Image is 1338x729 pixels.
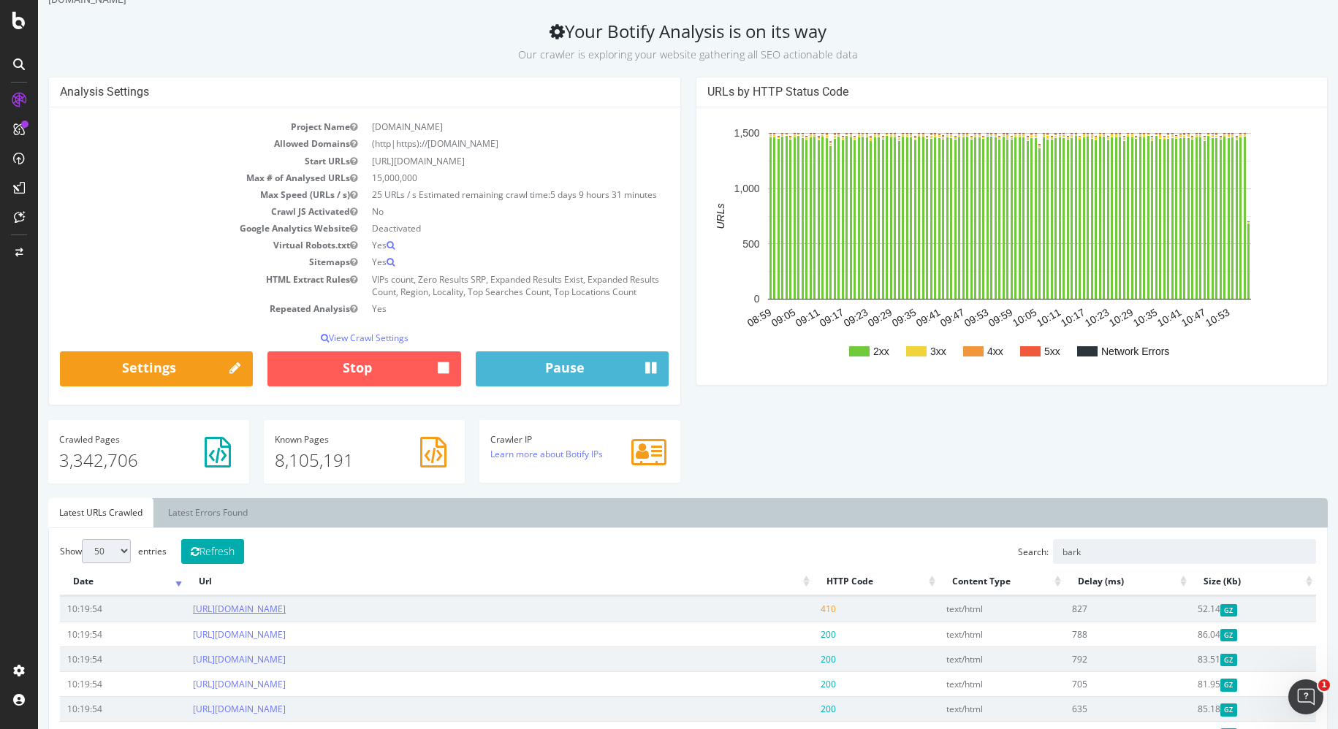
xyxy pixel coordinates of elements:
h4: Analysis Settings [22,85,631,99]
a: Learn more about Botify IPs [452,448,565,460]
td: Crawl JS Activated [22,203,327,220]
a: [URL][DOMAIN_NAME] [155,703,248,715]
text: Network Errors [1063,346,1131,357]
span: 410 [783,603,798,615]
text: 09:53 [924,306,952,329]
td: 86.04 [1152,622,1278,646]
td: Deactivated [327,220,631,237]
h4: Crawler IP [452,435,631,444]
td: (http|https)://[DOMAIN_NAME] [327,135,631,152]
td: 635 [1027,696,1152,721]
th: Size (Kb): activate to sort column ascending [1152,568,1278,596]
h4: Pages Known [237,435,416,444]
td: 83.51 [1152,646,1278,671]
span: 200 [783,703,798,715]
text: 0 [715,294,721,305]
td: No [327,203,631,220]
span: 5 days 9 hours 31 minutes [512,188,619,201]
td: text/html [901,646,1027,671]
text: 1,500 [696,128,721,140]
span: Gzipped Content [1182,604,1199,617]
a: Latest Errors Found [119,498,221,527]
td: 10:19:54 [22,671,148,696]
svg: A chart. [669,118,1273,374]
td: Google Analytics Website [22,220,327,237]
td: 10:19:54 [22,596,148,621]
text: 2xx [835,346,851,357]
text: 1,000 [696,183,721,194]
text: 10:53 [1165,306,1193,329]
p: 8,105,191 [237,448,416,473]
span: Gzipped Content [1182,703,1199,716]
iframe: Intercom live chat [1288,679,1323,714]
td: HTML Extract Rules [22,271,327,300]
th: HTTP Code: activate to sort column ascending [775,568,901,596]
span: Gzipped Content [1182,654,1199,666]
td: [DOMAIN_NAME] [327,118,631,135]
label: Show entries [22,539,129,563]
td: Start URLs [22,153,327,169]
p: View Crawl Settings [22,332,631,344]
th: Delay (ms): activate to sort column ascending [1027,568,1152,596]
text: 09:29 [827,306,856,329]
td: 25 URLs / s Estimated remaining crawl time: [327,186,631,203]
text: 10:11 [996,306,1025,329]
h4: URLs by HTTP Status Code [669,85,1279,99]
td: 705 [1027,671,1152,696]
td: 10:19:54 [22,622,148,646]
span: Gzipped Content [1182,679,1199,691]
a: [URL][DOMAIN_NAME] [155,678,248,690]
label: Search: [980,539,1278,564]
td: Allowed Domains [22,135,327,152]
td: Repeated Analysis [22,300,327,317]
a: [URL][DOMAIN_NAME] [155,653,248,665]
p: 3,342,706 [21,448,200,473]
text: URLs [677,204,688,229]
td: Project Name [22,118,327,135]
th: Content Type: activate to sort column ascending [901,568,1027,596]
td: Sitemaps [22,253,327,270]
td: 792 [1027,646,1152,671]
td: text/html [901,596,1027,621]
td: text/html [901,622,1027,646]
td: Yes [327,300,631,317]
td: 10:19:54 [22,696,148,721]
span: 200 [783,628,798,641]
text: 09:35 [851,306,880,329]
td: Max # of Analysed URLs [22,169,327,186]
td: text/html [901,671,1027,696]
td: [URL][DOMAIN_NAME] [327,153,631,169]
text: 09:47 [900,306,928,329]
text: 09:41 [875,306,904,329]
a: Settings [22,351,215,386]
text: 500 [704,238,722,250]
h2: Your Botify Analysis is on its way [10,21,1290,62]
text: 09:23 [803,306,832,329]
td: Yes [327,237,631,253]
td: 827 [1027,596,1152,621]
td: VIPs count, Zero Results SRP, Expanded Results Exist, Expanded Results Count, Region, Locality, T... [327,271,631,300]
input: Search: [1015,539,1278,564]
text: 10:17 [1020,306,1049,329]
td: 81.95 [1152,671,1278,696]
text: 08:59 [707,306,735,329]
text: 3xx [892,346,908,357]
text: 09:11 [755,306,783,329]
button: Stop [229,351,422,386]
text: 09:05 [731,306,759,329]
text: 10:05 [972,306,1000,329]
text: 10:29 [1068,306,1097,329]
td: 85.18 [1152,696,1278,721]
select: Showentries [44,539,93,563]
td: 788 [1027,622,1152,646]
text: 09:17 [779,306,807,329]
text: 4xx [949,346,965,357]
button: Refresh [143,539,206,564]
text: 5xx [1006,346,1022,357]
h4: Pages Crawled [21,435,200,444]
td: 10:19:54 [22,646,148,671]
small: Our crawler is exploring your website gathering all SEO actionable data [480,47,820,61]
text: 10:35 [1092,306,1121,329]
span: 200 [783,653,798,665]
